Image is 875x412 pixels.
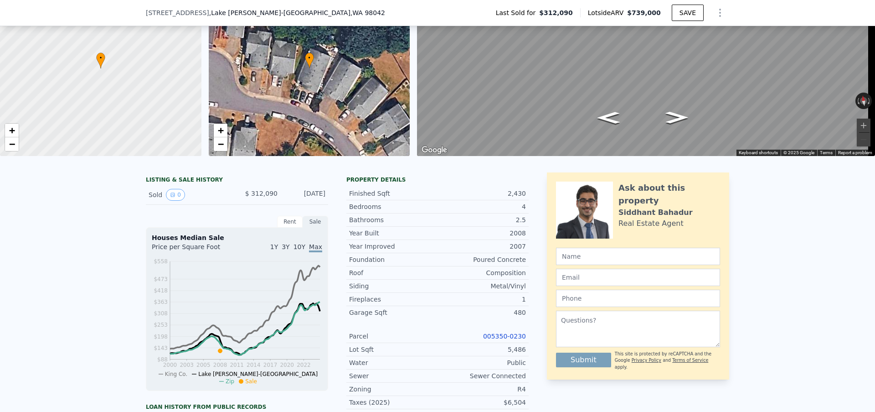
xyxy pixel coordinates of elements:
[615,351,720,370] div: This site is protected by reCAPTCHA and the Google and apply.
[496,8,540,17] span: Last Sold for
[437,268,526,277] div: Composition
[437,295,526,304] div: 1
[309,243,322,252] span: Max
[656,109,697,126] path: Go East, SE Covington Sawyer Rd
[349,268,437,277] div: Roof
[349,242,437,251] div: Year Improved
[820,150,833,155] a: Terms (opens in new tab)
[437,229,526,238] div: 2008
[627,9,661,16] span: $739,000
[672,358,708,363] a: Terms of Service
[213,362,227,368] tspan: 2008
[217,125,223,136] span: +
[209,8,385,17] span: , Lake [PERSON_NAME]-[GEOGRAPHIC_DATA]
[226,378,234,385] span: Zip
[556,353,611,367] button: Submit
[419,144,449,156] a: Open this area in Google Maps (opens a new window)
[437,189,526,198] div: 2,430
[9,125,15,136] span: +
[437,308,526,317] div: 480
[146,176,328,185] div: LISTING & SALE HISTORY
[196,362,211,368] tspan: 2005
[483,333,526,340] a: 005350-0230
[618,207,693,218] div: Siddhant Bahadur
[349,215,437,224] div: Bathrooms
[437,358,526,367] div: Public
[349,295,437,304] div: Fireplaces
[672,5,704,21] button: SAVE
[556,269,720,286] input: Email
[297,362,311,368] tspan: 2022
[349,202,437,211] div: Bedrooms
[305,52,314,68] div: •
[437,345,526,354] div: 5,486
[437,385,526,394] div: R4
[437,242,526,251] div: 2007
[349,332,437,341] div: Parcel
[618,218,684,229] div: Real Estate Agent
[349,358,437,367] div: Water
[152,242,237,257] div: Price per Square Foot
[154,310,168,317] tspan: $308
[180,362,194,368] tspan: 2003
[539,8,573,17] span: $312,090
[245,190,278,197] span: $ 312,090
[859,92,869,110] button: Reset the view
[349,308,437,317] div: Garage Sqft
[349,255,437,264] div: Foundation
[437,371,526,381] div: Sewer Connected
[556,248,720,265] input: Name
[437,215,526,224] div: 2.5
[857,133,870,146] button: Zoom out
[350,9,385,16] span: , WA 98042
[165,371,188,377] span: King Co.
[437,202,526,211] div: 4
[739,150,778,156] button: Keyboard shortcuts
[588,8,627,17] span: Lotside ARV
[349,371,437,381] div: Sewer
[437,282,526,291] div: Metal/Vinyl
[556,290,720,307] input: Phone
[146,8,209,17] span: [STREET_ADDRESS]
[437,255,526,264] div: Poured Concrete
[282,243,289,250] span: 3Y
[230,362,244,368] tspan: 2011
[280,362,294,368] tspan: 2020
[346,176,529,183] div: Property details
[9,138,15,150] span: −
[5,137,19,151] a: Zoom out
[146,403,328,411] div: Loan history from public records
[632,358,661,363] a: Privacy Policy
[166,189,185,201] button: View historical data
[855,93,860,109] button: Rotate counterclockwise
[349,189,437,198] div: Finished Sqft
[349,345,437,354] div: Lot Sqft
[154,299,168,305] tspan: $363
[152,233,322,242] div: Houses Median Sale
[154,345,168,351] tspan: $143
[285,189,325,201] div: [DATE]
[838,150,872,155] a: Report a problem
[857,119,870,132] button: Zoom in
[247,362,261,368] tspan: 2014
[163,362,177,368] tspan: 2000
[154,258,168,265] tspan: $558
[305,54,314,62] span: •
[419,144,449,156] img: Google
[149,189,230,201] div: Sold
[867,93,872,109] button: Rotate clockwise
[214,137,227,151] a: Zoom out
[5,124,19,137] a: Zoom in
[157,356,168,363] tspan: $88
[349,385,437,394] div: Zoning
[293,243,305,250] span: 10Y
[587,109,629,126] path: Go West, SE Covington Sawyer Rd
[154,276,168,282] tspan: $473
[270,243,278,250] span: 1Y
[277,216,303,228] div: Rent
[783,150,814,155] span: © 2025 Google
[245,378,257,385] span: Sale
[711,4,729,22] button: Show Options
[96,54,105,62] span: •
[303,216,328,228] div: Sale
